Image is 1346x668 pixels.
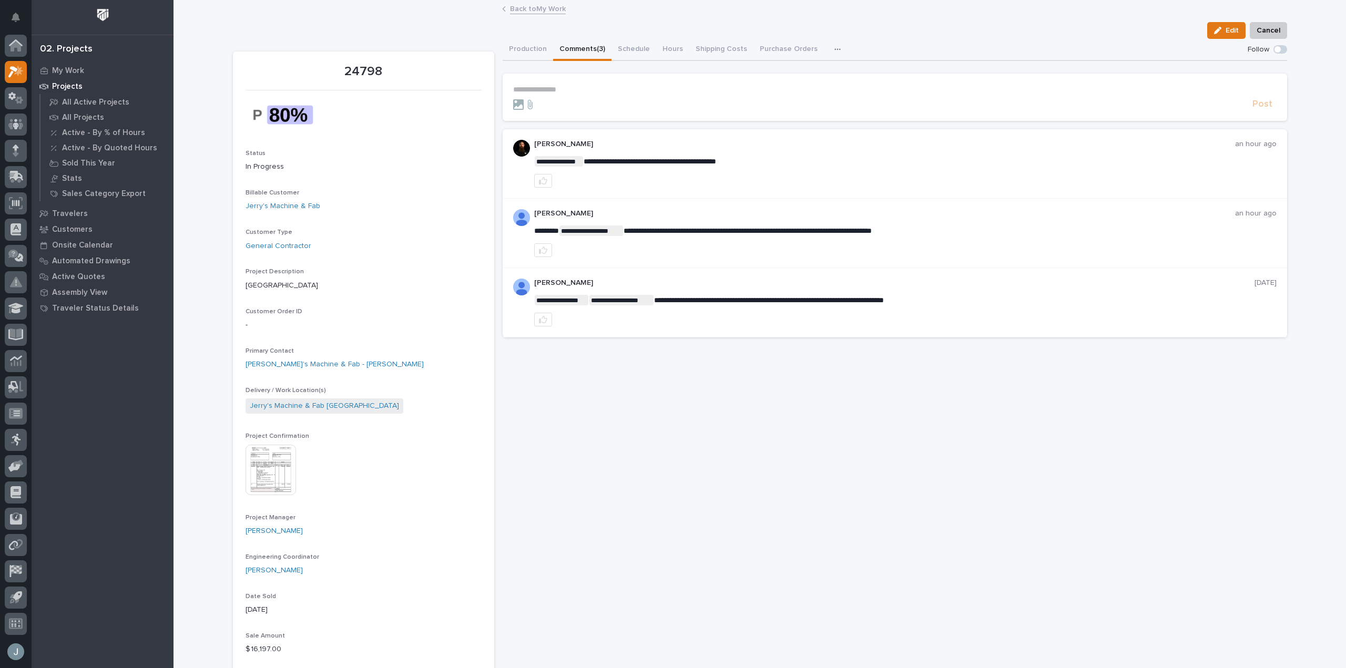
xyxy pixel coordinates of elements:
[32,284,174,300] a: Assembly View
[62,113,104,122] p: All Projects
[1226,26,1239,35] span: Edit
[513,140,530,157] img: zmKUmRVDQjmBLfnAs97p
[1252,98,1272,110] span: Post
[246,387,326,394] span: Delivery / Work Location(s)
[246,150,266,157] span: Status
[40,140,174,155] a: Active - By Quoted Hours
[93,5,113,25] img: Workspace Logo
[689,39,753,61] button: Shipping Costs
[246,161,482,172] p: In Progress
[52,241,113,250] p: Onsite Calendar
[13,13,27,29] div: Notifications
[40,95,174,109] a: All Active Projects
[32,221,174,237] a: Customers
[611,39,656,61] button: Schedule
[62,128,145,138] p: Active - By % of Hours
[246,433,309,439] span: Project Confirmation
[246,526,303,537] a: [PERSON_NAME]
[534,279,1255,287] p: [PERSON_NAME]
[1207,22,1246,39] button: Edit
[246,190,299,196] span: Billable Customer
[534,140,1235,149] p: [PERSON_NAME]
[246,359,424,370] a: [PERSON_NAME]'s Machine & Fab - [PERSON_NAME]
[246,309,302,315] span: Customer Order ID
[246,644,482,655] p: $ 16,197.00
[246,348,294,354] span: Primary Contact
[1248,98,1277,110] button: Post
[246,320,482,331] p: -
[246,97,324,133] img: 0VvCAIL_XrIuMuiyOFDAtxmqmy1rOJz_z8DeVoR5wpE
[534,313,552,326] button: like this post
[32,300,174,316] a: Traveler Status Details
[513,209,530,226] img: AOh14GhUnP333BqRmXh-vZ-TpYZQaFVsuOFmGre8SRZf2A=s96-c
[40,125,174,140] a: Active - By % of Hours
[32,269,174,284] a: Active Quotes
[1250,22,1287,39] button: Cancel
[250,400,399,412] a: Jerry's Machine & Fab [GEOGRAPHIC_DATA]
[534,243,552,257] button: like this post
[246,554,319,560] span: Engineering Coordinator
[1235,140,1277,149] p: an hour ago
[32,63,174,78] a: My Work
[1255,279,1277,287] p: [DATE]
[52,82,83,91] p: Projects
[1248,45,1269,54] p: Follow
[246,515,295,521] span: Project Manager
[52,304,139,313] p: Traveler Status Details
[40,186,174,201] a: Sales Category Export
[246,64,482,79] p: 24798
[5,6,27,28] button: Notifications
[246,604,482,615] p: [DATE]
[246,633,285,639] span: Sale Amount
[52,209,88,219] p: Travelers
[246,229,292,235] span: Customer Type
[510,2,566,14] a: Back toMy Work
[40,44,93,55] div: 02. Projects
[62,159,115,168] p: Sold This Year
[52,288,107,297] p: Assembly View
[513,279,530,295] img: AD5-WCmqz5_Kcnfb-JNJs0Fv3qBS0Jz1bxG2p1UShlkZ8J-3JKvvASxRW6Lr0wxC8O3POQnnEju8qItGG9E5Uxbglh-85Yquq...
[52,272,105,282] p: Active Quotes
[553,39,611,61] button: Comments (3)
[32,237,174,253] a: Onsite Calendar
[246,241,311,252] a: General Contractor
[656,39,689,61] button: Hours
[5,641,27,663] button: users-avatar
[40,171,174,186] a: Stats
[246,201,320,212] a: Jerry's Machine & Fab
[52,66,84,76] p: My Work
[246,269,304,275] span: Project Description
[503,39,553,61] button: Production
[52,225,93,234] p: Customers
[1235,209,1277,218] p: an hour ago
[62,98,129,107] p: All Active Projects
[1257,24,1280,37] span: Cancel
[62,143,157,153] p: Active - By Quoted Hours
[246,565,303,576] a: [PERSON_NAME]
[246,593,276,600] span: Date Sold
[753,39,824,61] button: Purchase Orders
[32,205,174,221] a: Travelers
[40,156,174,170] a: Sold This Year
[32,253,174,269] a: Automated Drawings
[534,209,1235,218] p: [PERSON_NAME]
[246,280,482,291] p: [GEOGRAPHIC_DATA]
[62,174,82,183] p: Stats
[40,110,174,125] a: All Projects
[52,256,130,266] p: Automated Drawings
[534,174,552,188] button: like this post
[32,78,174,94] a: Projects
[62,189,146,199] p: Sales Category Export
